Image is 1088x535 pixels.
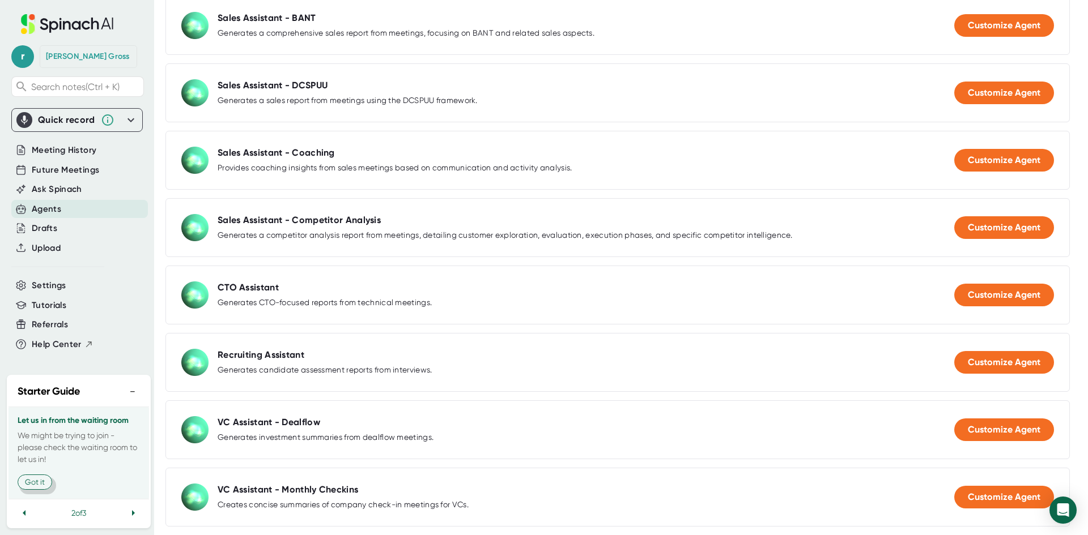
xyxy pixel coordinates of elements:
[32,144,96,157] button: Meeting History
[954,216,1054,239] button: Customize Agent
[32,164,99,177] button: Future Meetings
[181,483,209,511] img: VC Assistant - Monthly Checkins
[32,183,82,196] button: Ask Spinach
[954,149,1054,172] button: Customize Agent
[968,155,1040,165] span: Customize Agent
[968,222,1040,233] span: Customize Agent
[32,203,61,216] button: Agents
[968,357,1040,367] span: Customize Agent
[32,242,61,255] button: Upload
[18,430,140,465] p: We might be trying to join - please check the waiting room to let us in!
[46,52,130,62] div: Ryan Gross
[125,383,140,400] button: −
[181,349,209,376] img: Recruiting Assistant
[32,338,82,351] span: Help Center
[218,96,478,106] div: Generates a sales report from meetings using the DCSPUU framework.
[181,147,209,174] img: Sales Assistant - Coaching
[31,82,120,92] span: Search notes (Ctrl + K)
[968,20,1040,31] span: Customize Agent
[1049,497,1077,524] div: Open Intercom Messenger
[954,351,1054,374] button: Customize Agent
[16,109,138,131] div: Quick record
[954,418,1054,441] button: Customize Agent
[968,87,1040,98] span: Customize Agent
[18,474,52,490] button: Got it
[181,12,209,39] img: Sales Assistant - BANT
[218,298,432,308] div: Generates CTO-focused reports from technical meetings.
[218,349,304,361] div: Recruiting Assistant
[11,45,34,68] span: r
[968,491,1040,502] span: Customize Agent
[218,12,316,24] div: Sales Assistant - BANT
[218,215,381,226] div: Sales Assistant - Competitor Analysis
[32,338,93,351] button: Help Center
[218,282,279,293] div: CTO Assistant
[218,500,469,510] div: Creates concise summaries of company check-in meetings for VCs.
[954,486,1054,508] button: Customize Agent
[18,416,140,425] h3: Let us in from the waiting room
[71,508,86,517] span: 2 of 3
[218,484,358,495] div: VC Assistant - Monthly Checkins
[218,433,433,443] div: Generates investment summaries from dealflow meetings.
[32,299,66,312] button: Tutorials
[181,281,209,309] img: CTO Assistant
[181,214,209,241] img: Sales Assistant - Competitor Analysis
[38,114,95,126] div: Quick record
[32,318,68,331] button: Referrals
[181,79,209,106] img: Sales Assistant - DCSPUU
[218,365,432,375] div: Generates candidate assessment reports from interviews.
[218,230,792,241] div: Generates a competitor analysis report from meetings, detailing customer exploration, evaluation,...
[32,279,66,292] button: Settings
[32,222,57,235] button: Drafts
[968,289,1040,300] span: Customize Agent
[218,163,572,173] div: Provides coaching insights from sales meetings based on communication and activity analysis.
[218,28,594,38] div: Generates a comprehensive sales report from meetings, focusing on BANT and related sales aspects.
[18,384,80,399] h2: Starter Guide
[218,417,320,428] div: VC Assistant - Dealflow
[218,80,328,91] div: Sales Assistant - DCSPUU
[968,424,1040,435] span: Customize Agent
[954,14,1054,37] button: Customize Agent
[954,284,1054,306] button: Customize Agent
[181,416,209,443] img: VC Assistant - Dealflow
[218,147,335,159] div: Sales Assistant - Coaching
[954,82,1054,104] button: Customize Agent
